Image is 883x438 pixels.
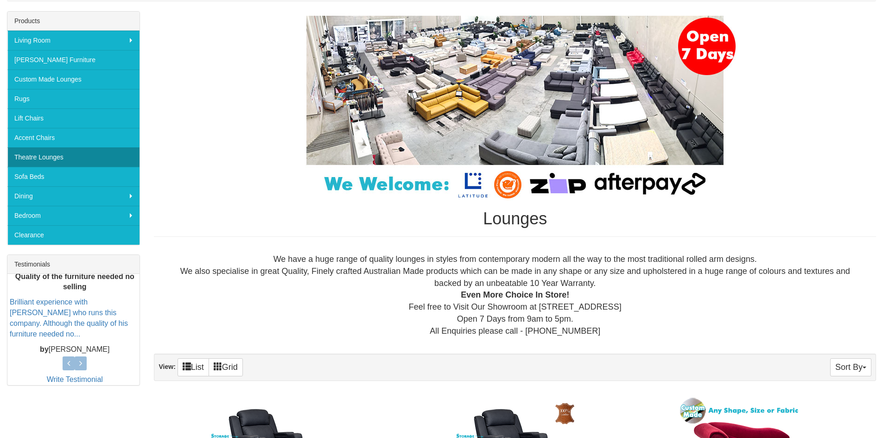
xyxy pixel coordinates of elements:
button: Sort By [830,358,871,376]
b: by [40,345,49,353]
a: Brilliant experience with [PERSON_NAME] who runs this company. Although the quality of his furnit... [10,298,128,338]
a: Bedroom [7,206,140,225]
strong: View: [159,363,175,370]
img: Lounges [283,16,747,200]
a: Clearance [7,225,140,245]
a: Rugs [7,89,140,108]
div: Testimonials [7,255,140,274]
div: Products [7,12,140,31]
a: List [178,358,209,376]
p: [PERSON_NAME] [10,344,140,355]
a: Theatre Lounges [7,147,140,167]
b: Even More Choice In Store! [461,290,569,299]
a: [PERSON_NAME] Furniture [7,50,140,70]
a: Grid [209,358,243,376]
div: We have a huge range of quality lounges in styles from contemporary modern all the way to the mos... [161,254,869,337]
b: Quality of the furniture needed no selling [15,273,134,291]
a: Lift Chairs [7,108,140,128]
a: Accent Chairs [7,128,140,147]
a: Living Room [7,31,140,50]
a: Write Testimonial [47,375,103,383]
a: Dining [7,186,140,206]
a: Custom Made Lounges [7,70,140,89]
h1: Lounges [154,209,876,228]
a: Sofa Beds [7,167,140,186]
